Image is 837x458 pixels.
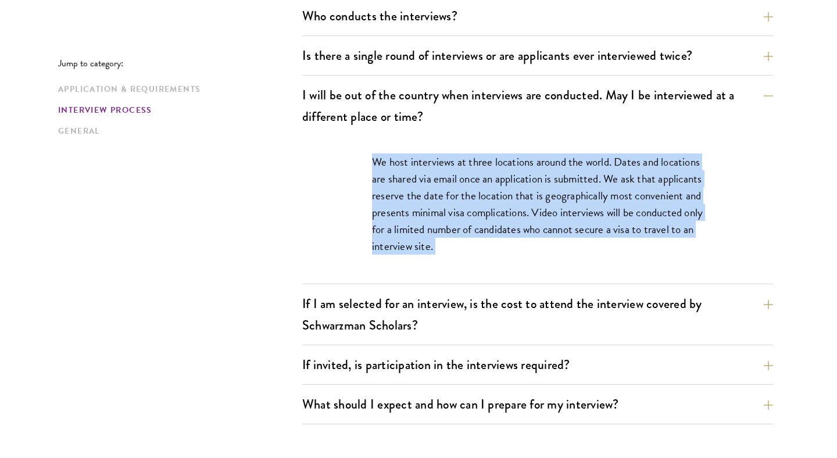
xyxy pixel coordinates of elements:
a: Application & Requirements [58,83,295,95]
button: I will be out of the country when interviews are conducted. May I be interviewed at a different p... [302,82,773,130]
button: Is there a single round of interviews or are applicants ever interviewed twice? [302,42,773,69]
button: If invited, is participation in the interviews required? [302,352,773,378]
p: Jump to category: [58,58,302,69]
a: General [58,125,295,137]
button: If I am selected for an interview, is the cost to attend the interview covered by Schwarzman Scho... [302,291,773,338]
button: Who conducts the interviews? [302,3,773,29]
a: Interview Process [58,104,295,116]
button: What should I expect and how can I prepare for my interview? [302,391,773,417]
p: We host interviews at three locations around the world. Dates and locations are shared via email ... [372,153,703,255]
